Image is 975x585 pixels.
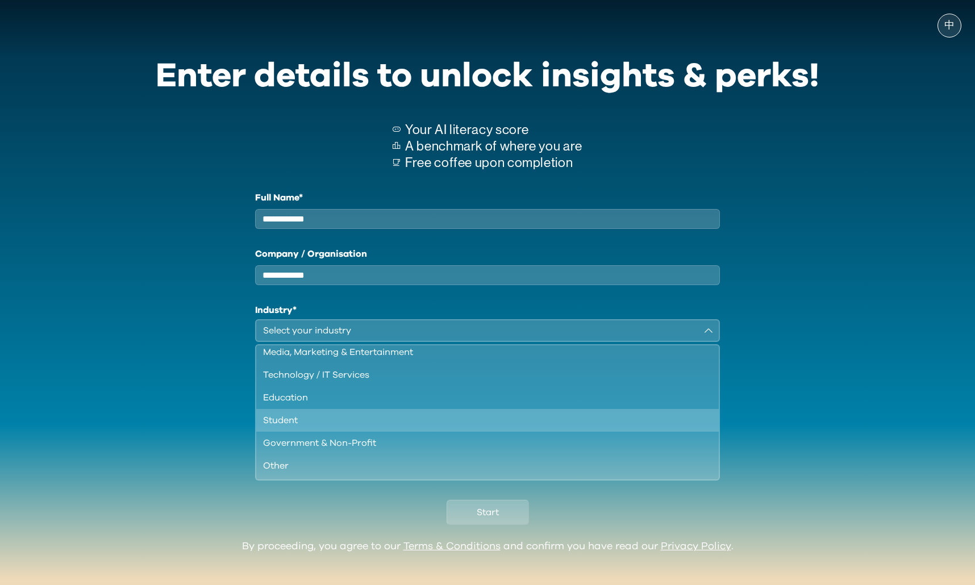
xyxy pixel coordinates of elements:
label: Company / Organisation [255,247,720,261]
div: Other [263,459,698,473]
a: Terms & Conditions [403,541,501,551]
button: Start [447,500,529,525]
p: Free coffee upon completion [405,154,582,171]
div: Media, Marketing & Entertainment [263,345,698,359]
span: 中 [944,20,955,31]
ul: Select your industry [255,344,720,480]
div: Enter details to unlock insights & perks! [156,49,819,103]
div: By proceeding, you agree to our and confirm you have read our . [242,541,734,553]
span: Start [477,505,499,519]
div: Government & Non-Profit [263,436,698,450]
button: Select your industry [255,319,720,342]
p: Your AI literacy score [405,122,582,138]
p: A benchmark of where you are [405,138,582,154]
h1: Industry* [255,303,720,317]
a: Privacy Policy [661,541,731,551]
div: Technology / IT Services [263,368,698,382]
div: Student [263,413,698,427]
div: Select your industry [263,324,696,337]
label: Full Name* [255,191,720,204]
div: Education [263,391,698,404]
